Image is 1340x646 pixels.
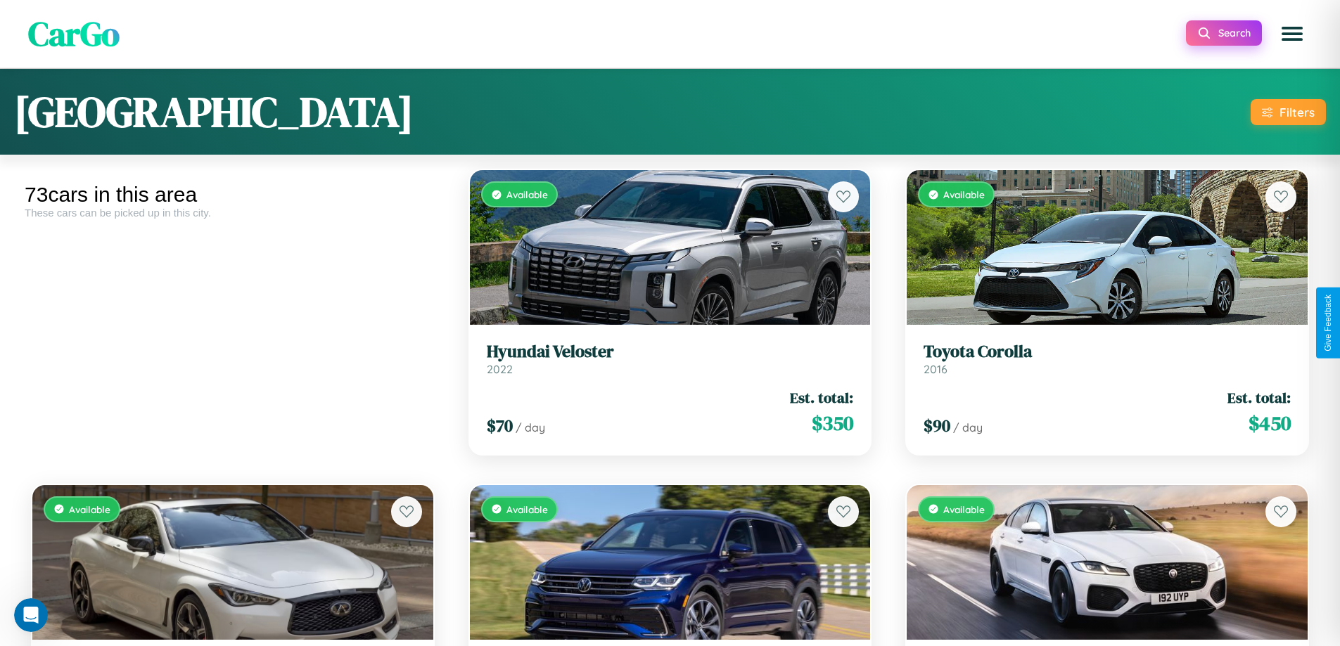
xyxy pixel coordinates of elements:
div: Filters [1280,105,1315,119]
span: Available [506,188,548,200]
span: $ 350 [812,409,853,437]
a: Hyundai Veloster2022 [487,342,854,376]
span: 2022 [487,362,513,376]
a: Toyota Corolla2016 [924,342,1291,376]
h1: [GEOGRAPHIC_DATA] [14,83,414,141]
div: Give Feedback [1323,295,1333,351]
span: $ 90 [924,414,950,437]
iframe: Intercom live chat [14,598,48,632]
span: / day [516,420,545,434]
span: Available [69,503,110,515]
span: Available [506,503,548,515]
span: / day [953,420,983,434]
button: Search [1186,20,1262,46]
span: Search [1218,27,1251,39]
span: $ 450 [1249,409,1291,437]
span: Est. total: [1227,387,1291,408]
h3: Hyundai Veloster [487,342,854,362]
button: Filters [1251,99,1326,125]
span: Est. total: [790,387,853,408]
div: 73 cars in this area [25,183,441,207]
button: Open menu [1272,14,1312,53]
span: 2016 [924,362,947,376]
span: CarGo [28,11,120,57]
span: Available [943,503,985,515]
div: These cars can be picked up in this city. [25,207,441,219]
span: $ 70 [487,414,513,437]
h3: Toyota Corolla [924,342,1291,362]
span: Available [943,188,985,200]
